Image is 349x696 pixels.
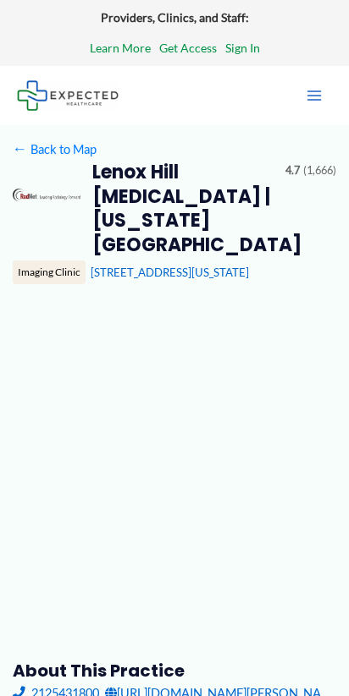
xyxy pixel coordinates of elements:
a: Get Access [159,37,217,59]
h3: About this practice [13,660,337,682]
button: Main menu toggle [296,78,332,113]
div: Imaging Clinic [13,260,86,284]
strong: Providers, Clinics, and Staff: [101,10,249,25]
span: 4.7 [285,161,300,181]
a: [STREET_ADDRESS][US_STATE] [91,266,249,279]
a: Learn More [90,37,151,59]
h2: Lenox Hill [MEDICAL_DATA] | [US_STATE][GEOGRAPHIC_DATA] [92,161,274,257]
span: ← [13,141,28,156]
img: Expected Healthcare Logo - side, dark font, small [17,80,119,110]
span: (1,666) [303,161,336,181]
a: Sign In [225,37,260,59]
a: ←Back to Map [13,138,97,161]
